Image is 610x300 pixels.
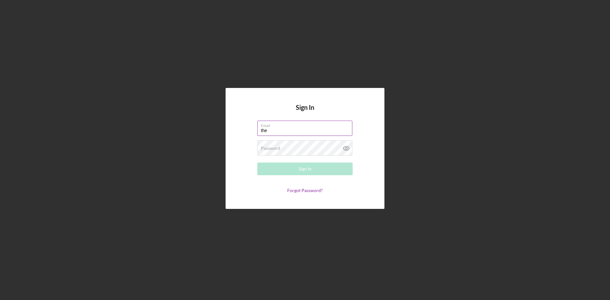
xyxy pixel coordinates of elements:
a: Forgot Password? [287,188,323,193]
button: Sign In [257,163,353,175]
h4: Sign In [296,104,314,121]
label: Email [261,121,352,128]
label: Password [261,146,280,151]
div: Sign In [299,163,312,175]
